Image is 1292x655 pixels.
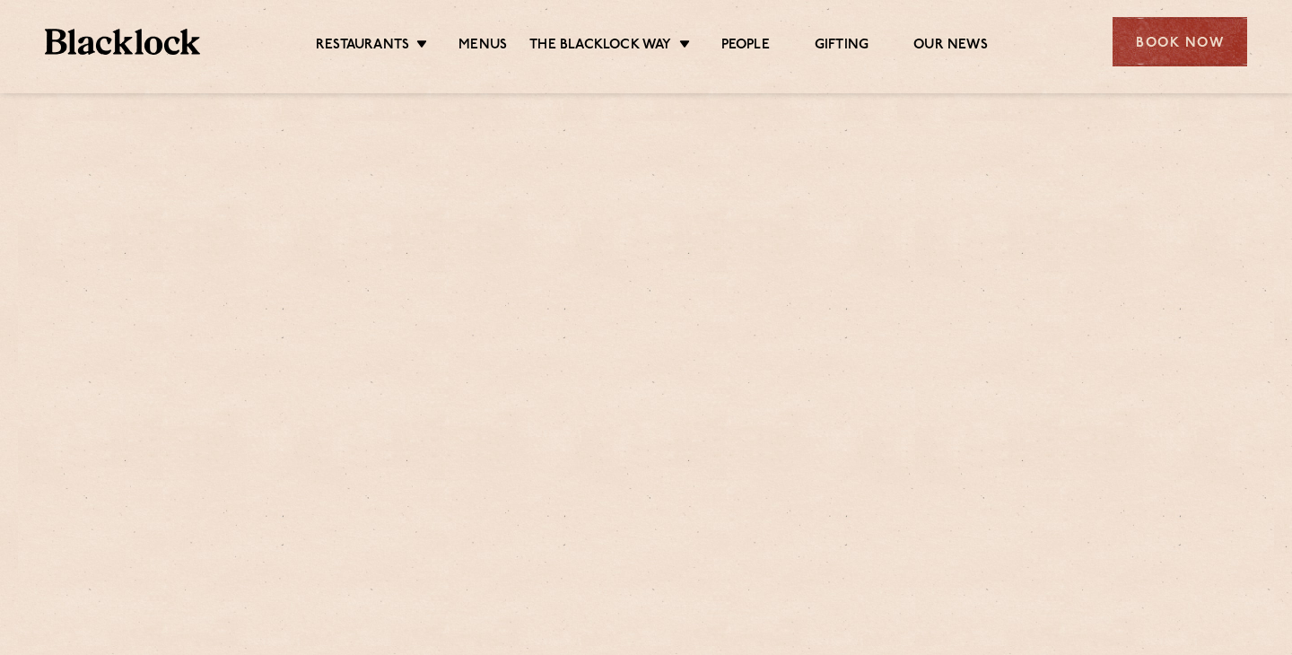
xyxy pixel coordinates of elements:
a: Our News [913,37,988,57]
img: BL_Textured_Logo-footer-cropped.svg [45,29,200,55]
div: Book Now [1113,17,1247,66]
a: People [721,37,770,57]
a: Restaurants [316,37,409,57]
a: The Blacklock Way [529,37,671,57]
a: Menus [458,37,507,57]
a: Gifting [815,37,869,57]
